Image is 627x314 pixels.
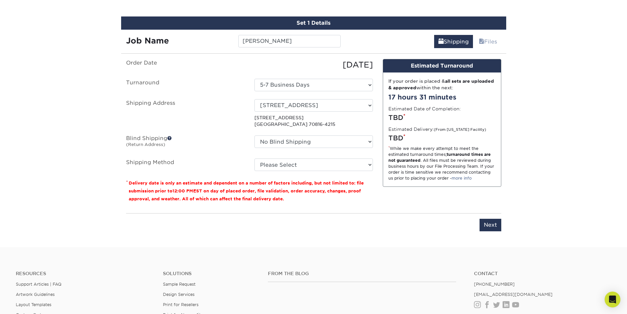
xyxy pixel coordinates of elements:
label: Estimated Delivery: [388,126,486,132]
small: (From [US_STATE] Facility) [434,128,486,132]
input: Next [480,219,501,231]
div: Set 1 Details [121,16,506,30]
div: 17 hours 31 minutes [388,92,496,102]
a: Support Articles | FAQ [16,282,62,287]
a: Design Services [163,292,195,297]
div: [DATE] [249,59,378,71]
a: [PHONE_NUMBER] [474,282,515,287]
div: TBD [388,133,496,143]
label: Order Date [121,59,249,71]
label: Blind Shipping [121,135,249,151]
a: Shipping [434,35,473,48]
a: Print for Resellers [163,302,198,307]
a: Sample Request [163,282,196,287]
h4: Resources [16,271,153,276]
label: Shipping Address [121,99,249,128]
a: Contact [474,271,611,276]
strong: Job Name [126,36,169,45]
a: [EMAIL_ADDRESS][DOMAIN_NAME] [474,292,553,297]
span: 12:00 PM [172,188,193,193]
div: TBD [388,113,496,123]
small: Delivery date is only an estimate and dependent on a number of factors including, but not limited... [129,181,364,201]
div: If your order is placed & within the next: [388,78,496,91]
small: (Return Address) [126,142,165,147]
div: Open Intercom Messenger [605,292,620,307]
span: shipping [438,39,444,45]
label: Shipping Method [121,158,249,171]
label: Turnaround [121,79,249,91]
p: [STREET_ADDRESS] [GEOGRAPHIC_DATA] 70816-4215 [254,114,373,128]
input: Enter a job name [238,35,341,47]
a: Files [475,35,501,48]
h4: From the Blog [268,271,456,276]
a: more info [452,176,472,181]
h4: Solutions [163,271,258,276]
div: Estimated Turnaround [383,59,501,72]
label: Estimated Date of Completion: [388,105,461,112]
div: While we make every attempt to meet the estimated turnaround times; . All files must be reviewed ... [388,146,496,181]
span: files [479,39,484,45]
